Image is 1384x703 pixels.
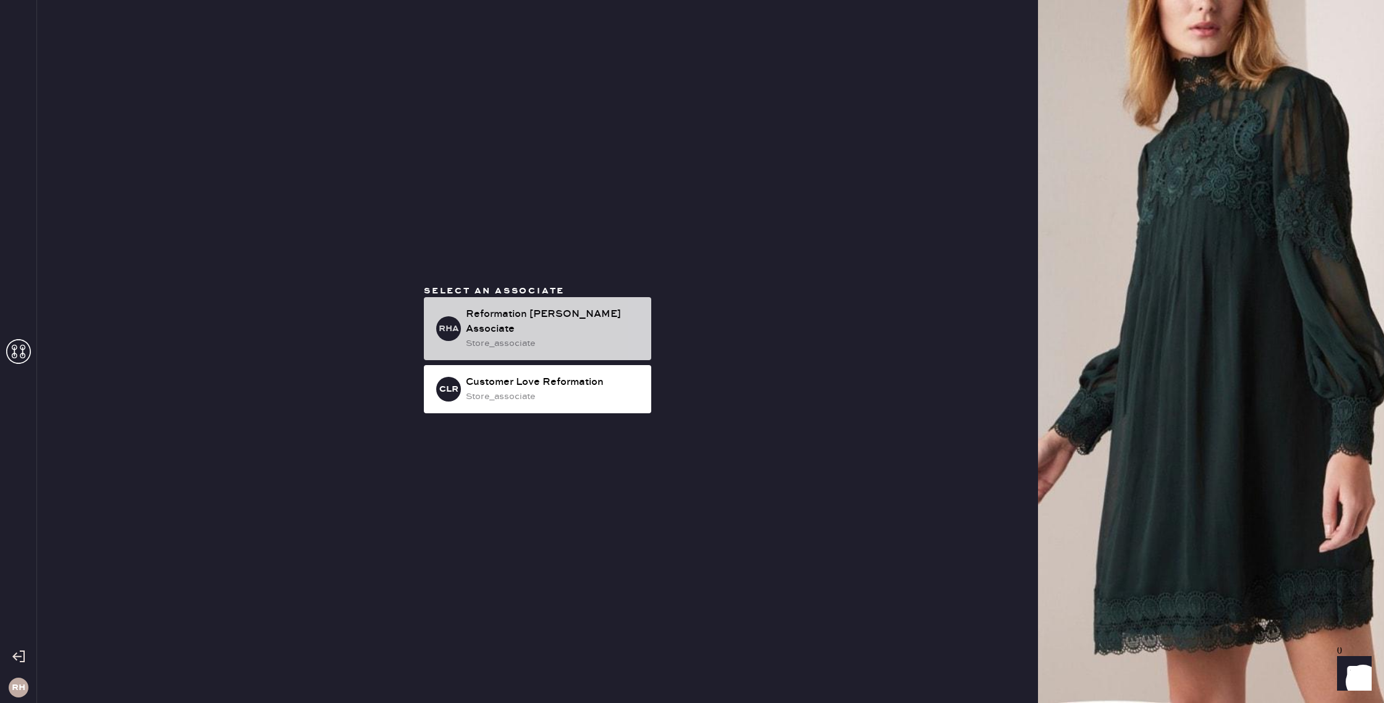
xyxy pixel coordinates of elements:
div: store_associate [466,337,641,350]
span: Select an associate [424,285,565,297]
div: Customer Love Reformation [466,375,641,390]
div: Reformation [PERSON_NAME] Associate [466,307,641,337]
h3: RHA [439,324,459,333]
div: store_associate [466,390,641,403]
h3: RH [12,683,25,692]
h3: CLR [439,385,458,394]
iframe: Front Chat [1325,647,1378,701]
